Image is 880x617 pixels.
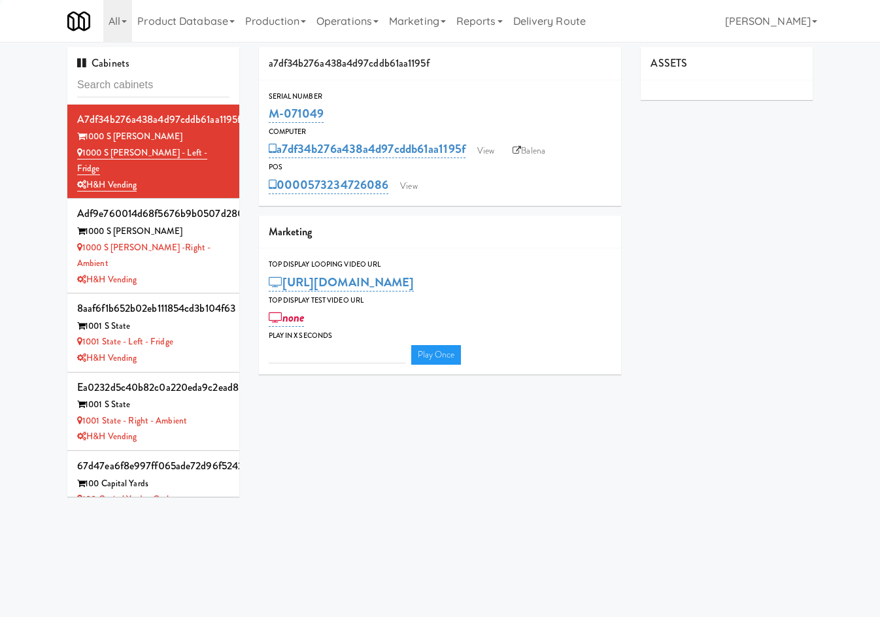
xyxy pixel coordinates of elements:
[67,373,239,451] li: ea0232d5c40b82c0a220eda9c2ead8841001 S State 1001 State - Right - AmbientH&H Vending
[394,176,424,196] a: View
[269,125,612,139] div: Computer
[77,476,229,492] div: 100 Capital Yards
[67,199,239,293] li: adf9e760014d68f5676b9b0507d2809f1000 S [PERSON_NAME] 1000 S [PERSON_NAME] -Right - AmbientH&H Ven...
[269,140,465,158] a: a7df34b276a438a4d97cddb61aa1195f
[77,73,229,97] input: Search cabinets
[67,451,239,529] li: 67d47ea6f8e997ff065ade72d96f5242100 Capital Yards 100 Capital Yards - CoolerPennys DC
[67,105,239,199] li: a7df34b276a438a4d97cddb61aa1195f1000 S [PERSON_NAME] 1000 S [PERSON_NAME] - Left - FridgeH&H Vending
[77,397,229,413] div: 1001 S State
[269,294,612,307] div: Top Display Test Video Url
[411,345,462,365] a: Play Once
[77,430,137,442] a: H&H Vending
[77,204,229,224] div: adf9e760014d68f5676b9b0507d2809f
[77,224,229,240] div: 1000 S [PERSON_NAME]
[77,335,173,348] a: 1001 State - Left - Fridge
[269,90,612,103] div: Serial Number
[77,146,207,176] a: 1000 S [PERSON_NAME] - Left - Fridge
[77,299,229,318] div: 8aaf6f1b652b02eb111854cd3b104f63
[77,273,137,286] a: H&H Vending
[506,141,552,161] a: Balena
[77,129,229,145] div: 1000 S [PERSON_NAME]
[259,47,622,80] div: a7df34b276a438a4d97cddb61aa1195f
[77,318,229,335] div: 1001 S State
[269,273,415,292] a: [URL][DOMAIN_NAME]
[77,456,229,476] div: 67d47ea6f8e997ff065ade72d96f5242
[77,56,129,71] span: Cabinets
[651,56,687,71] span: ASSETS
[77,493,176,505] a: 100 Capital Yards - Cooler
[77,241,211,270] a: 1000 S [PERSON_NAME] -Right - Ambient
[77,378,229,397] div: ea0232d5c40b82c0a220eda9c2ead884
[269,258,612,271] div: Top Display Looping Video Url
[269,176,389,194] a: 0000573234726086
[269,224,313,239] span: Marketing
[67,10,90,33] img: Micromart
[269,308,305,327] a: none
[269,329,612,342] div: Play in X seconds
[269,105,324,123] a: M-071049
[77,110,229,129] div: a7df34b276a438a4d97cddb61aa1195f
[77,178,137,192] a: H&H Vending
[77,352,137,364] a: H&H Vending
[269,161,612,174] div: POS
[77,414,187,427] a: 1001 State - Right - Ambient
[67,293,239,372] li: 8aaf6f1b652b02eb111854cd3b104f631001 S State 1001 State - Left - FridgeH&H Vending
[471,141,501,161] a: View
